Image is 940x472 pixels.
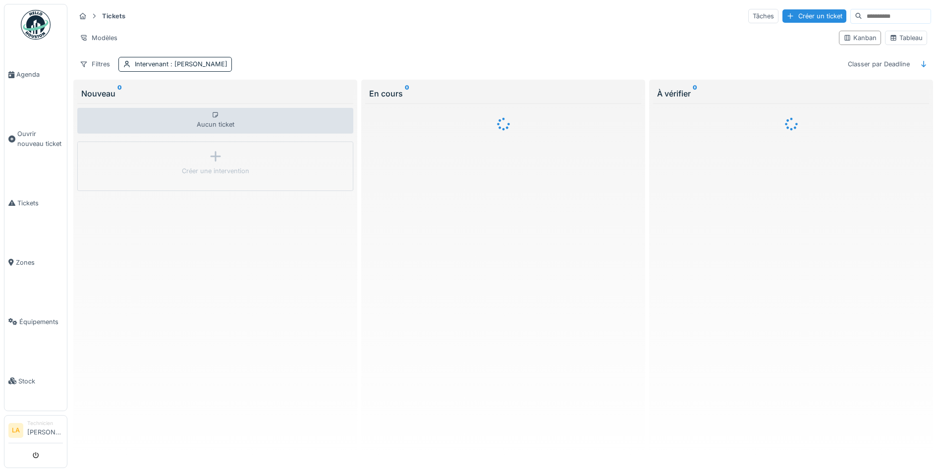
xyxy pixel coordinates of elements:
[782,9,846,23] div: Créer un ticket
[889,33,923,43] div: Tableau
[843,33,877,43] div: Kanban
[693,88,697,99] sup: 0
[18,377,63,386] span: Stock
[17,129,63,148] span: Ouvrir nouveau ticket
[843,57,914,71] div: Classer par Deadline
[4,173,67,233] a: Tickets
[135,59,227,69] div: Intervenant
[8,423,23,438] li: LA
[182,166,249,176] div: Créer une intervention
[4,292,67,351] a: Équipements
[748,9,778,23] div: Tâches
[4,45,67,104] a: Agenda
[81,88,349,99] div: Nouveau
[369,88,637,99] div: En cours
[27,420,63,427] div: Technicien
[8,420,63,443] a: LA Technicien[PERSON_NAME]
[16,70,63,79] span: Agenda
[168,60,227,68] span: : [PERSON_NAME]
[4,233,67,292] a: Zones
[27,420,63,441] li: [PERSON_NAME]
[19,317,63,327] span: Équipements
[17,198,63,208] span: Tickets
[77,108,353,134] div: Aucun ticket
[405,88,409,99] sup: 0
[16,258,63,267] span: Zones
[98,11,129,21] strong: Tickets
[21,10,51,40] img: Badge_color-CXgf-gQk.svg
[117,88,122,99] sup: 0
[4,351,67,411] a: Stock
[75,31,122,45] div: Modèles
[75,57,114,71] div: Filtres
[657,88,925,99] div: À vérifier
[4,104,67,173] a: Ouvrir nouveau ticket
